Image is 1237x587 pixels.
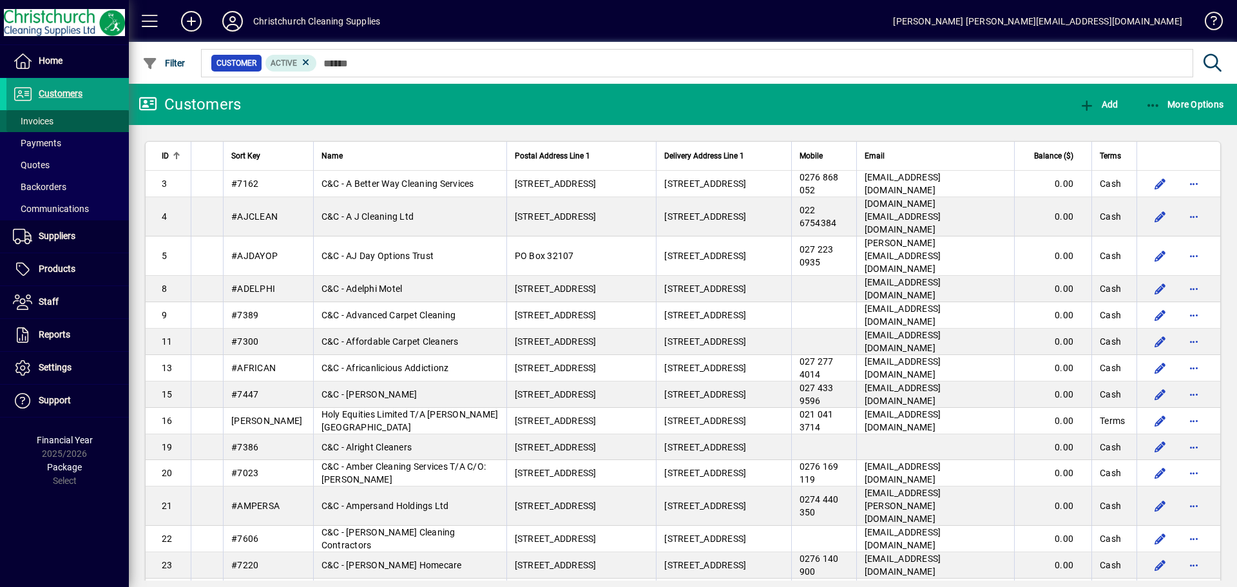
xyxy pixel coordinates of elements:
span: Quotes [13,160,50,170]
span: [STREET_ADDRESS] [515,534,597,544]
button: Profile [212,10,253,33]
button: More options [1184,305,1204,325]
div: Mobile [800,149,849,163]
button: More options [1184,206,1204,227]
button: More options [1184,437,1204,457]
span: Package [47,462,82,472]
span: #AJCLEAN [231,211,278,222]
span: C&C - Advanced Carpet Cleaning [321,310,456,320]
span: 15 [162,389,173,399]
span: [STREET_ADDRESS] [515,310,597,320]
span: Cash [1100,210,1121,223]
span: 4 [162,211,167,222]
td: 0.00 [1014,302,1091,329]
span: Cash [1100,361,1121,374]
button: Edit [1150,305,1171,325]
span: [EMAIL_ADDRESS][DOMAIN_NAME] [865,383,941,406]
span: 11 [162,336,173,347]
span: Cash [1100,499,1121,512]
span: Customers [39,88,82,99]
span: #7606 [231,534,258,544]
span: C&C - Alright Cleaners [321,442,412,452]
button: More Options [1142,93,1227,116]
span: #7447 [231,389,258,399]
button: Edit [1150,278,1171,299]
button: Edit [1150,463,1171,483]
span: 022 6754384 [800,205,837,228]
span: [STREET_ADDRESS] [515,560,597,570]
td: 0.00 [1014,197,1091,236]
span: 027 277 4014 [800,356,834,380]
span: #ADELPHI [231,284,275,294]
span: Cash [1100,388,1121,401]
span: C&C - A J Cleaning Ltd [321,211,414,222]
span: Suppliers [39,231,75,241]
span: C&C - AJ Day Options Trust [321,251,434,261]
button: More options [1184,410,1204,431]
span: Add [1079,99,1118,110]
span: 16 [162,416,173,426]
span: Settings [39,362,72,372]
span: Cash [1100,441,1121,454]
span: Invoices [13,116,53,126]
span: [EMAIL_ADDRESS][DOMAIN_NAME] [865,277,941,300]
span: [STREET_ADDRESS] [664,389,746,399]
span: C&C - A Better Way Cleaning Services [321,178,474,189]
span: C&C - Amber Cleaning Services T/A C/O: [PERSON_NAME] [321,461,486,485]
span: Backorders [13,182,66,192]
span: [EMAIL_ADDRESS][DOMAIN_NAME] [865,409,941,432]
span: C&C - [PERSON_NAME] Cleaning Contractors [321,527,455,550]
span: #7389 [231,310,258,320]
span: 021 041 3714 [800,409,834,432]
span: [STREET_ADDRESS] [664,560,746,570]
span: 0276 169 119 [800,461,839,485]
span: Email [865,149,885,163]
button: Edit [1150,496,1171,516]
span: Name [321,149,343,163]
span: 22 [162,534,173,544]
a: Products [6,253,129,285]
button: Filter [139,52,189,75]
a: Support [6,385,129,417]
span: 21 [162,501,173,511]
span: [STREET_ADDRESS] [664,363,746,373]
div: Christchurch Cleaning Supplies [253,11,380,32]
span: [STREET_ADDRESS] [515,178,597,189]
button: More options [1184,278,1204,299]
span: 0276 140 900 [800,553,839,577]
span: Cash [1100,177,1121,190]
span: #7300 [231,336,258,347]
a: Settings [6,352,129,384]
button: Edit [1150,245,1171,266]
td: 0.00 [1014,329,1091,355]
span: [STREET_ADDRESS] [664,211,746,222]
span: [EMAIL_ADDRESS][DOMAIN_NAME] [865,356,941,380]
span: Communications [13,204,89,214]
span: #AFRICAN [231,363,276,373]
span: 19 [162,442,173,452]
span: [STREET_ADDRESS] [664,416,746,426]
span: Active [271,59,297,68]
span: 027 223 0935 [800,244,834,267]
span: [STREET_ADDRESS] [515,284,597,294]
a: Staff [6,286,129,318]
span: Cash [1100,559,1121,572]
span: [STREET_ADDRESS] [664,336,746,347]
a: Payments [6,132,129,154]
span: #AJDAYOP [231,251,278,261]
div: Customers [139,94,241,115]
span: PO Box 32107 [515,251,574,261]
span: Customer [216,57,256,70]
span: 20 [162,468,173,478]
button: Add [1076,93,1121,116]
button: Edit [1150,410,1171,431]
span: [DOMAIN_NAME][EMAIL_ADDRESS][DOMAIN_NAME] [865,198,941,235]
span: [EMAIL_ADDRESS][DOMAIN_NAME] [865,172,941,195]
td: 0.00 [1014,552,1091,579]
button: More options [1184,555,1204,575]
td: 0.00 [1014,486,1091,526]
button: Edit [1150,206,1171,227]
div: ID [162,149,183,163]
a: Backorders [6,176,129,198]
button: Add [171,10,212,33]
